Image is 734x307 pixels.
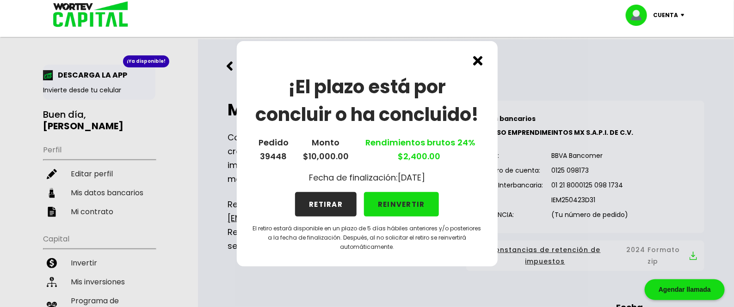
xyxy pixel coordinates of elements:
div: Agendar llamada [645,279,725,300]
h1: ¡El plazo está por concluir o ha concluido! [252,73,483,128]
img: cross.ed5528e3.svg [473,56,483,66]
img: profile-image [626,5,654,26]
button: REINVERTIR [364,192,439,217]
p: Monto $10,000.00 [303,136,349,163]
p: Fecha de finalización: [DATE] [309,171,425,185]
span: 24% [455,137,475,148]
a: Rendimientos brutos $2,400.00 [363,137,475,162]
img: icon-down [678,14,691,17]
button: RETIRAR [295,192,357,217]
p: Pedido 39448 [259,136,289,163]
p: El retiro estará disponible en un plazo de 5 días hábiles anteriores y/o posteriores a la fecha d... [252,224,483,252]
p: Cuenta [654,8,678,22]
